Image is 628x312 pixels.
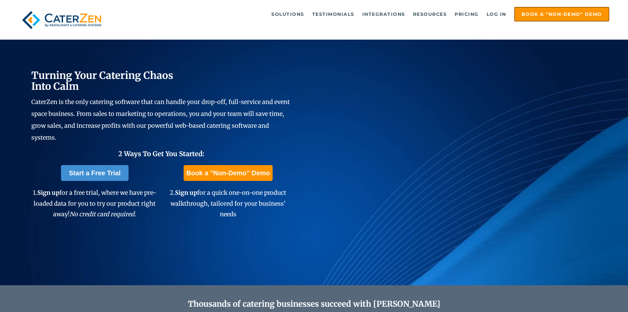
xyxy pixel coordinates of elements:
span: Turning Your Catering Chaos Into Calm [31,69,173,92]
iframe: Help widget launcher [569,286,621,305]
h2: Thousands of catering businesses succeed with [PERSON_NAME] [63,299,565,309]
img: caterzen [19,7,105,33]
a: Book a "Non-Demo" Demo [514,7,609,21]
span: Sign up [175,189,197,196]
a: Log in [483,8,510,21]
div: Navigation Menu [120,7,609,21]
a: Start a Free Trial [61,165,129,181]
a: Resources [410,8,450,21]
em: No credit card required. [70,210,136,218]
a: Integrations [359,8,408,21]
a: Testimonials [309,8,358,21]
span: 2. for a quick one-on-one product walkthrough, tailored for your business' needs [170,189,286,218]
span: 2 Ways To Get You Started: [118,150,204,158]
a: Solutions [268,8,308,21]
span: Sign up [37,189,59,196]
span: 1. for a free trial, where we have pre-loaded data for you to try our product right away! [33,189,156,218]
a: Book a "Non-Demo" Demo [184,165,272,181]
span: CaterZen is the only catering software that can handle your drop-off, full-service and event spac... [31,98,290,141]
a: Pricing [451,8,482,21]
